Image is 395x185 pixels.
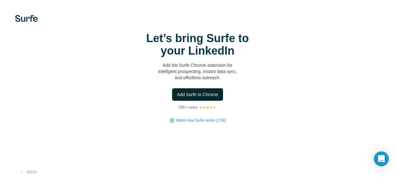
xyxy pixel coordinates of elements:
span: Add Surfe to Chrome [177,91,218,98]
img: Rating Stars [199,105,217,109]
h1: Let’s bring Surfe to your LinkedIn [135,32,260,57]
button: Add Surfe to Chrome [172,88,223,101]
div: Open Intercom Messenger [374,151,389,166]
img: Surfe's logo [15,15,38,22]
p: Add the Surfe Chrome extension for intelligent prospecting, instant data sync, and effortless out... [135,62,260,81]
button: Back [15,166,41,178]
button: Watch how Surfe works (1:58) [176,118,226,123]
p: 25K+ users [178,105,197,110]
